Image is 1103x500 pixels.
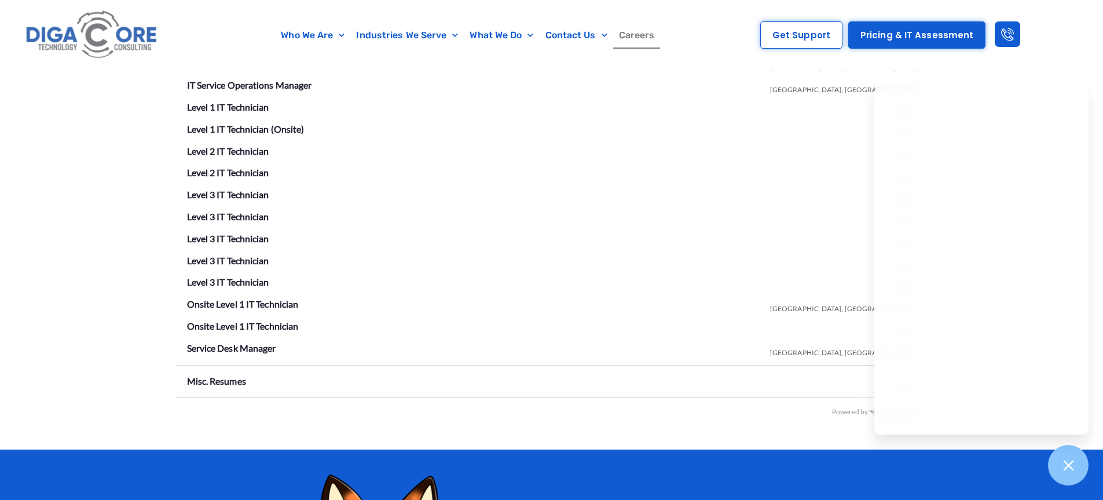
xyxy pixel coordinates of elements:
[770,340,917,362] span: [GEOGRAPHIC_DATA], [GEOGRAPHIC_DATA]
[187,375,246,386] a: Misc. Resumes
[175,404,923,421] div: Powered by
[187,123,305,134] a: Level 1 IT Technician (Onsite)
[187,320,299,331] a: Onsite Level 1 IT Technician
[187,255,269,266] a: Level 3 IT Technician
[187,167,269,178] a: Level 2 IT Technician
[187,342,276,353] a: Service Desk Manager
[275,22,350,49] a: Who We Are
[860,31,973,39] span: Pricing & IT Assessment
[187,145,269,156] a: Level 2 IT Technician
[187,101,269,112] a: Level 1 IT Technician
[613,22,661,49] a: Careers
[869,408,923,417] img: BambooHR - HR software
[760,21,842,49] a: Get Support
[874,87,1089,435] iframe: Chatgenie Messenger
[187,211,269,222] a: Level 3 IT Technician
[770,76,917,98] span: [GEOGRAPHIC_DATA], [GEOGRAPHIC_DATA]
[217,22,719,49] nav: Menu
[187,276,269,287] a: Level 3 IT Technician
[187,298,299,309] a: Onsite Level 1 IT Technician
[23,6,162,64] img: Digacore logo 1
[770,295,917,317] span: [GEOGRAPHIC_DATA], [GEOGRAPHIC_DATA]
[464,22,539,49] a: What We Do
[848,21,985,49] a: Pricing & IT Assessment
[350,22,464,49] a: Industries We Serve
[772,31,830,39] span: Get Support
[187,79,312,90] a: IT Service Operations Manager
[540,22,613,49] a: Contact Us
[187,189,269,200] a: Level 3 IT Technician
[187,233,269,244] a: Level 3 IT Technician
